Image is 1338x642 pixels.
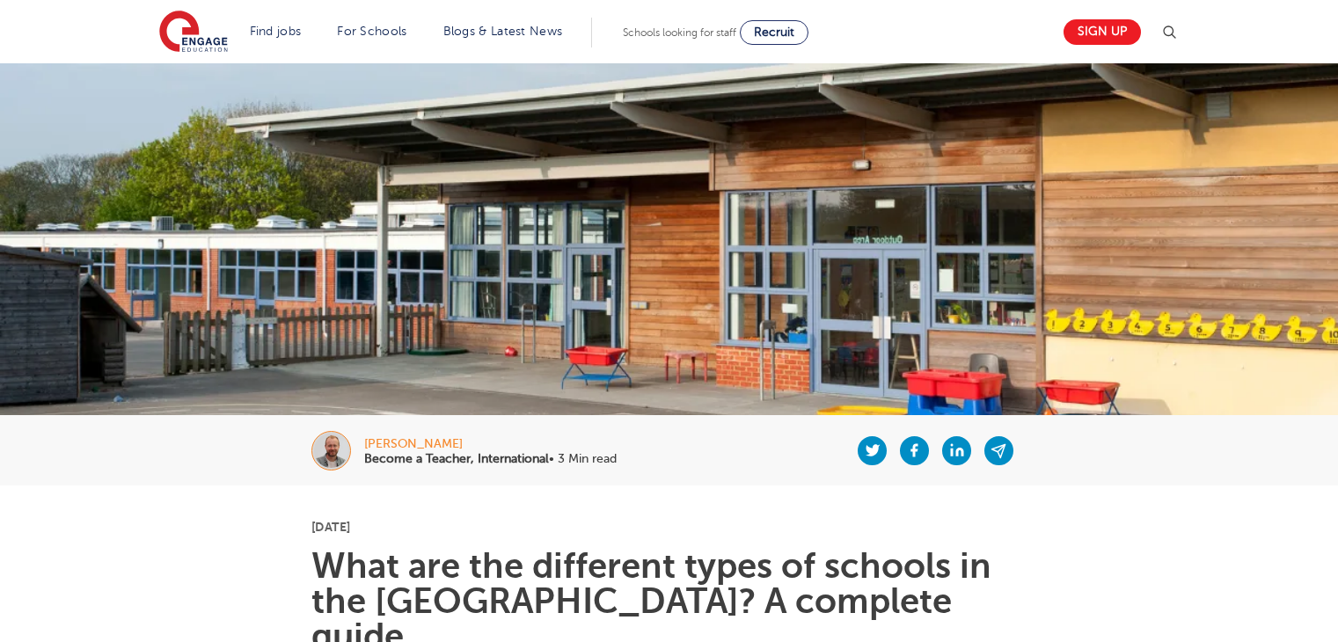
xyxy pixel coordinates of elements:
[364,438,617,450] div: [PERSON_NAME]
[311,521,1027,533] p: [DATE]
[443,25,563,38] a: Blogs & Latest News
[337,25,406,38] a: For Schools
[364,453,617,465] p: • 3 Min read
[1064,19,1141,45] a: Sign up
[250,25,302,38] a: Find jobs
[159,11,228,55] img: Engage Education
[740,20,808,45] a: Recruit
[364,452,549,465] b: Become a Teacher, International
[754,26,794,39] span: Recruit
[623,26,736,39] span: Schools looking for staff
